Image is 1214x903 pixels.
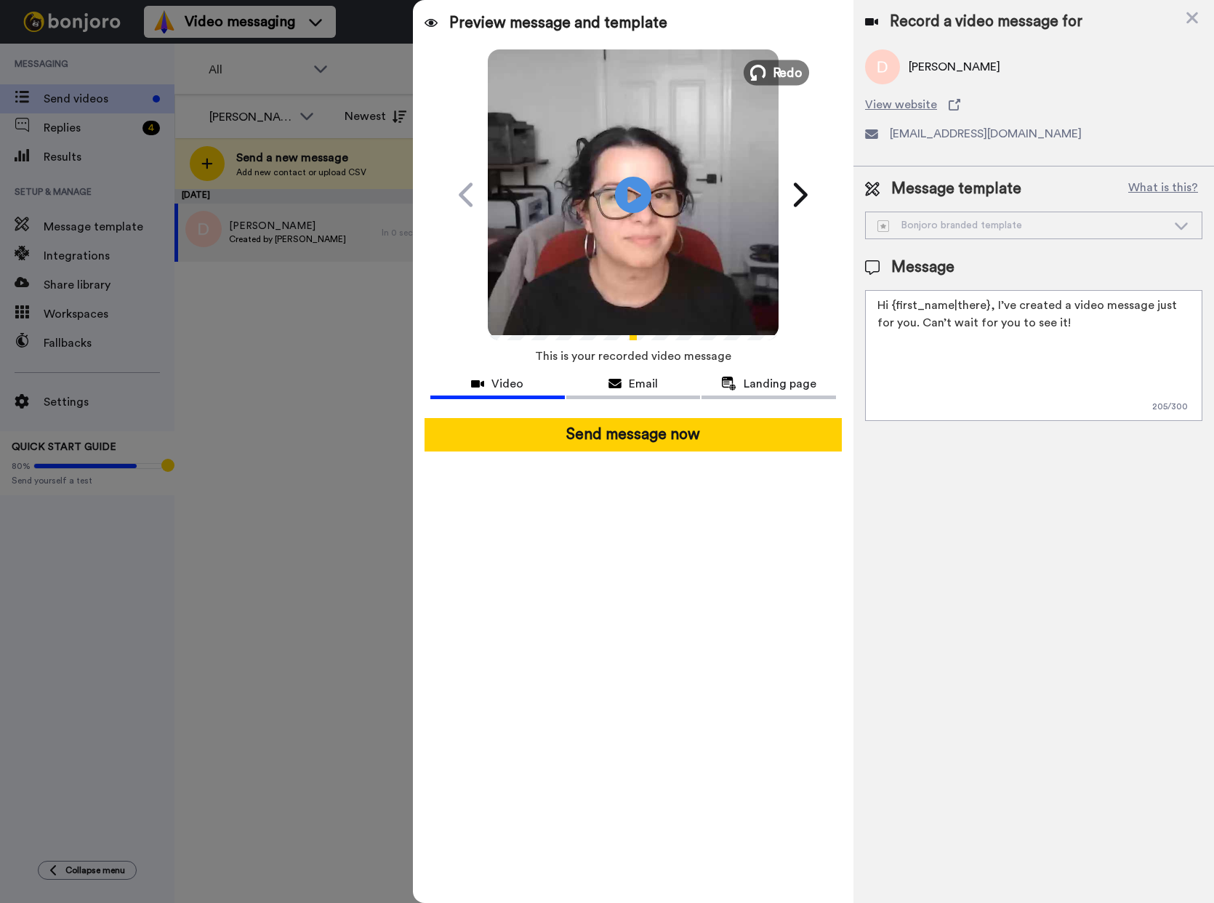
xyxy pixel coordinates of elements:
a: View website [865,96,1202,113]
span: Video [491,375,523,393]
span: View website [865,96,937,113]
span: Message [891,257,954,278]
textarea: Hi {first_name|there}, I’ve created a video message just for you. Can’t wait for you to see it! [865,290,1202,421]
span: Email [629,375,658,393]
span: Message template [891,178,1021,200]
button: What is this? [1124,178,1202,200]
img: demo-template.svg [877,220,889,232]
span: [EMAIL_ADDRESS][DOMAIN_NAME] [890,125,1082,143]
span: Landing page [744,375,816,393]
span: This is your recorded video message [535,340,731,372]
button: Send message now [425,418,842,451]
div: Bonjoro branded template [877,218,1167,233]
